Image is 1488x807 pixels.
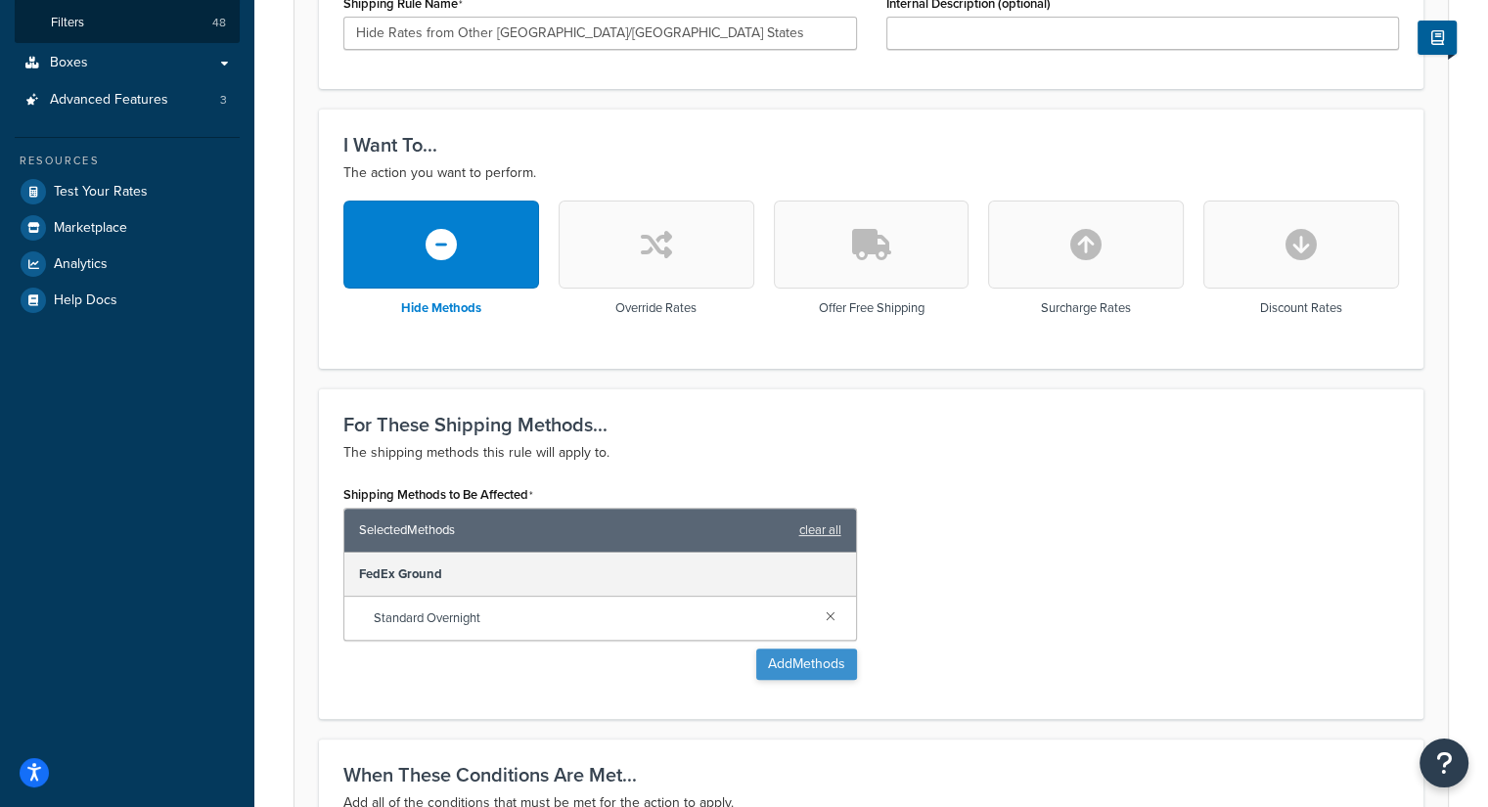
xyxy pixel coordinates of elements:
a: Filters48 [15,5,240,41]
p: The shipping methods this rule will apply to. [343,441,1399,465]
label: Shipping Methods to Be Affected [343,487,533,503]
h3: Discount Rates [1260,301,1342,315]
span: Analytics [54,256,108,273]
a: Boxes [15,45,240,81]
a: Advanced Features3 [15,82,240,118]
h3: When These Conditions Are Met... [343,764,1399,785]
span: Advanced Features [50,92,168,109]
a: Test Your Rates [15,174,240,209]
li: Filters [15,5,240,41]
h3: For These Shipping Methods... [343,414,1399,435]
span: Test Your Rates [54,184,148,201]
h3: Surcharge Rates [1041,301,1131,315]
span: Standard Overnight [374,605,810,632]
span: 48 [212,15,226,31]
a: Marketplace [15,210,240,246]
a: clear all [799,516,841,544]
span: Filters [51,15,84,31]
button: AddMethods [756,649,857,680]
span: Marketplace [54,220,127,237]
h3: Hide Methods [401,301,481,315]
p: The action you want to perform. [343,161,1399,185]
a: Analytics [15,247,240,282]
span: Boxes [50,55,88,71]
h3: I Want To... [343,134,1399,156]
div: FedEx Ground [344,553,856,597]
span: 3 [220,92,227,109]
h3: Override Rates [615,301,697,315]
span: Help Docs [54,292,117,309]
span: Selected Methods [359,516,789,544]
button: Show Help Docs [1418,21,1457,55]
button: Open Resource Center [1420,739,1468,787]
li: Advanced Features [15,82,240,118]
h3: Offer Free Shipping [818,301,924,315]
div: Resources [15,153,240,169]
a: Help Docs [15,283,240,318]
